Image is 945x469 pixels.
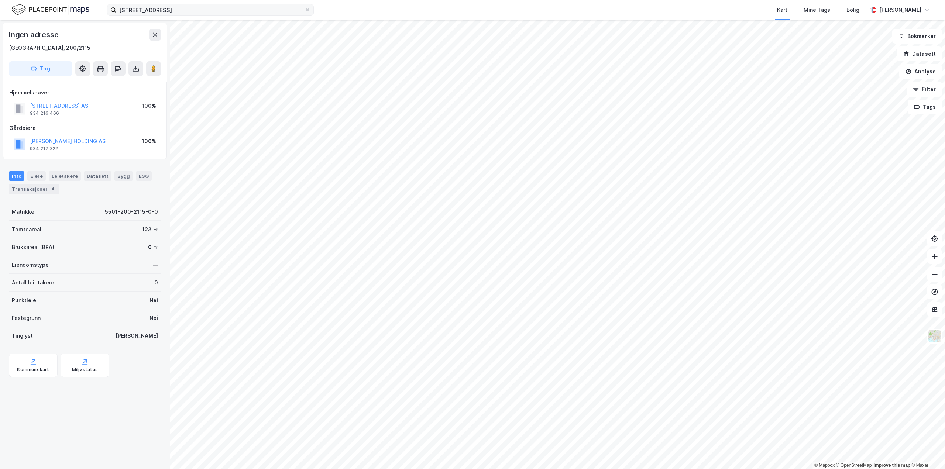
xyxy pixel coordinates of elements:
[116,4,305,15] input: Søk på adresse, matrikkel, gårdeiere, leietakere eller personer
[777,6,787,14] div: Kart
[814,463,835,468] a: Mapbox
[12,207,36,216] div: Matrikkel
[9,44,90,52] div: [GEOGRAPHIC_DATA], 200/2115
[874,463,910,468] a: Improve this map
[12,243,54,252] div: Bruksareal (BRA)
[153,261,158,269] div: —
[142,225,158,234] div: 123 ㎡
[9,171,24,181] div: Info
[17,367,49,373] div: Kommunekart
[846,6,859,14] div: Bolig
[9,184,59,194] div: Transaksjoner
[12,3,89,16] img: logo.f888ab2527a4732fd821a326f86c7f29.svg
[908,434,945,469] div: Kontrollprogram for chat
[908,100,942,114] button: Tags
[907,82,942,97] button: Filter
[148,243,158,252] div: 0 ㎡
[150,296,158,305] div: Nei
[142,137,156,146] div: 100%
[142,101,156,110] div: 100%
[12,278,54,287] div: Antall leietakere
[30,146,58,152] div: 934 217 322
[27,171,46,181] div: Eiere
[9,124,161,132] div: Gårdeiere
[84,171,111,181] div: Datasett
[136,171,152,181] div: ESG
[30,110,59,116] div: 934 216 466
[116,331,158,340] div: [PERSON_NAME]
[928,329,942,343] img: Z
[9,61,72,76] button: Tag
[49,185,56,193] div: 4
[879,6,921,14] div: [PERSON_NAME]
[899,64,942,79] button: Analyse
[72,367,98,373] div: Miljøstatus
[9,88,161,97] div: Hjemmelshaver
[12,296,36,305] div: Punktleie
[9,29,60,41] div: Ingen adresse
[897,46,942,61] button: Datasett
[12,314,41,323] div: Festegrunn
[105,207,158,216] div: 5501-200-2115-0-0
[892,29,942,44] button: Bokmerker
[150,314,158,323] div: Nei
[908,434,945,469] iframe: Chat Widget
[12,331,33,340] div: Tinglyst
[154,278,158,287] div: 0
[49,171,81,181] div: Leietakere
[114,171,133,181] div: Bygg
[12,225,41,234] div: Tomteareal
[12,261,49,269] div: Eiendomstype
[804,6,830,14] div: Mine Tags
[836,463,872,468] a: OpenStreetMap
